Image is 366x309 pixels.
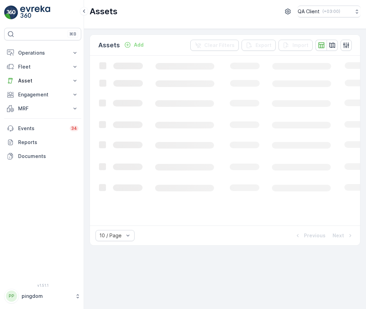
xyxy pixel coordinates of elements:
[4,6,18,19] img: logo
[304,232,326,239] p: Previous
[98,40,120,50] p: Assets
[242,40,276,51] button: Export
[279,40,313,51] button: Import
[4,102,81,116] button: MRF
[4,289,81,303] button: PPpingdom
[20,6,50,19] img: logo_light-DOdMpM7g.png
[4,283,81,287] span: v 1.51.1
[298,8,320,15] p: QA Client
[18,77,67,84] p: Asset
[22,293,71,300] p: pingdom
[4,46,81,60] button: Operations
[18,125,66,132] p: Events
[4,135,81,149] a: Reports
[71,126,77,131] p: 34
[69,31,76,37] p: ⌘B
[6,291,17,302] div: PP
[256,42,272,49] p: Export
[293,231,326,240] button: Previous
[4,74,81,88] button: Asset
[322,9,340,14] p: ( +03:00 )
[204,42,235,49] p: Clear Filters
[298,6,360,17] button: QA Client(+03:00)
[333,232,344,239] p: Next
[18,49,67,56] p: Operations
[18,63,67,70] p: Fleet
[18,91,67,98] p: Engagement
[134,41,144,48] p: Add
[292,42,308,49] p: Import
[121,41,146,49] button: Add
[18,105,67,112] p: MRF
[4,149,81,163] a: Documents
[18,153,78,160] p: Documents
[90,6,117,17] p: Assets
[18,139,78,146] p: Reports
[4,121,81,135] a: Events34
[4,60,81,74] button: Fleet
[332,231,354,240] button: Next
[190,40,239,51] button: Clear Filters
[4,88,81,102] button: Engagement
